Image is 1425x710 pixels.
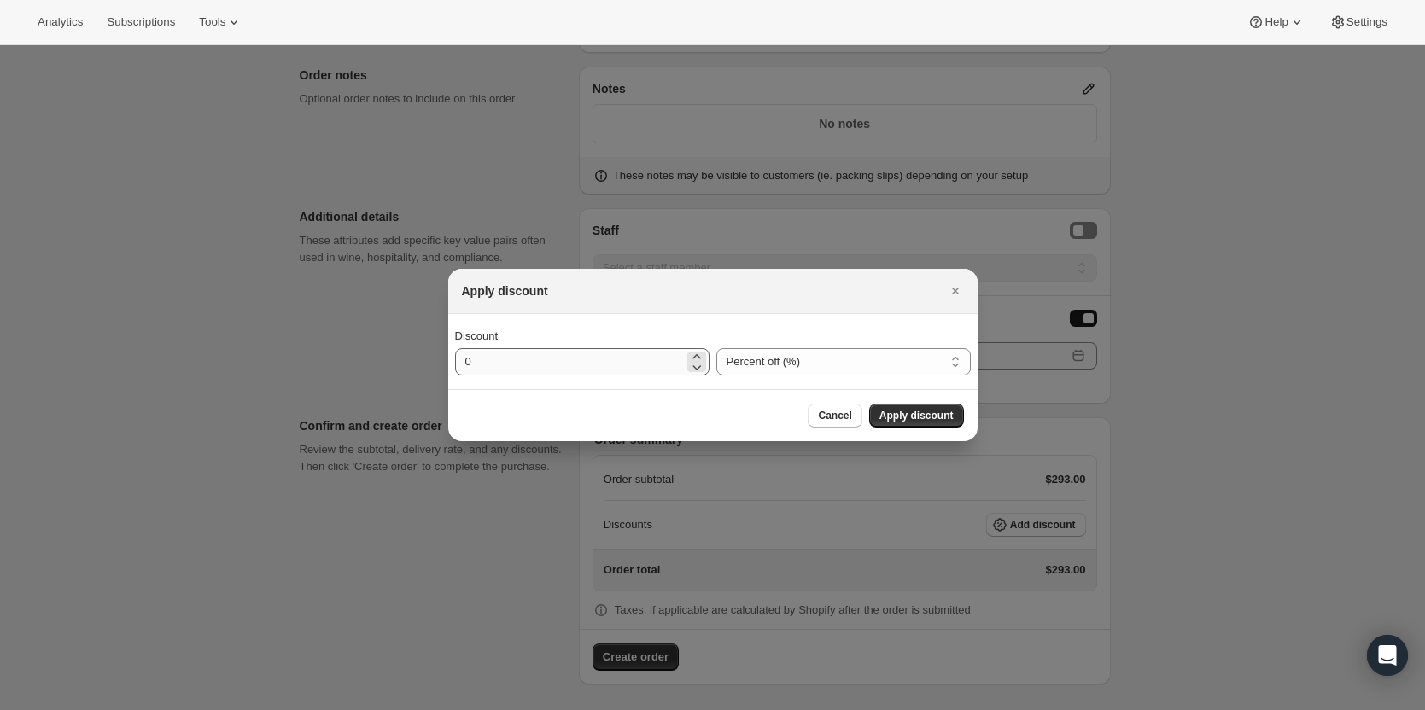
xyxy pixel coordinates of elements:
span: Settings [1346,15,1387,29]
h2: Apply discount [462,282,548,300]
button: Cancel [808,404,861,428]
span: Apply discount [879,409,954,422]
span: Tools [199,15,225,29]
span: Subscriptions [107,15,175,29]
button: Close [943,279,967,303]
span: Analytics [38,15,83,29]
span: Discount [455,329,499,342]
button: Subscriptions [96,10,185,34]
button: Help [1237,10,1315,34]
button: Apply discount [869,404,964,428]
button: Tools [189,10,253,34]
button: Analytics [27,10,93,34]
div: Open Intercom Messenger [1367,635,1408,676]
span: Help [1264,15,1288,29]
span: Cancel [818,409,851,422]
button: Settings [1319,10,1398,34]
